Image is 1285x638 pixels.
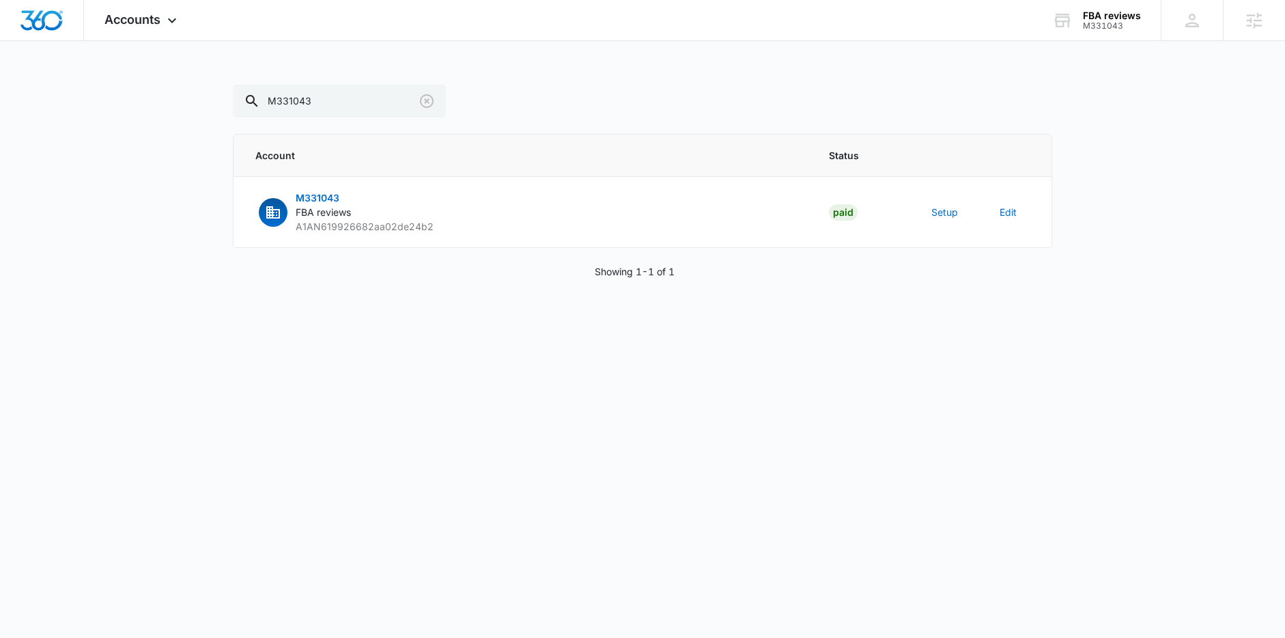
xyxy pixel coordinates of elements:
[104,12,160,27] span: Accounts
[233,85,446,117] input: Search...
[255,148,796,163] span: Account
[296,221,434,232] span: A1AN619926682aa02de24b2
[1083,21,1141,31] div: account id
[296,192,339,204] span: M331043
[1083,10,1141,21] div: account name
[416,90,438,112] button: Clear
[829,148,899,163] span: Status
[1000,205,1017,219] button: Edit
[829,204,858,221] div: Paid
[595,264,675,279] p: Showing 1-1 of 1
[255,191,434,234] button: M331043FBA reviewsA1AN619926682aa02de24b2
[931,205,958,219] button: Setup
[296,206,351,218] span: FBA reviews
